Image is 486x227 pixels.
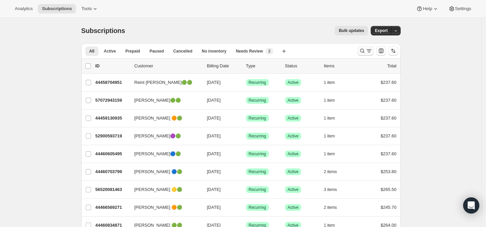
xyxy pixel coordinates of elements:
button: 2 items [324,203,345,212]
p: 44466569271 [95,204,129,211]
button: [PERSON_NAME]🔵🟢 [130,149,198,159]
span: [DATE] [207,169,221,174]
span: Subscriptions [81,27,125,34]
span: Paused [150,48,164,54]
span: Recurring [249,169,266,174]
p: Customer [134,63,202,69]
span: Active [288,151,299,157]
span: 1 item [324,80,335,85]
div: 44466569271[PERSON_NAME] 🟠🟢[DATE]SuccessRecurringSuccessActive2 items$245.70 [95,203,397,212]
span: Recurring [249,151,266,157]
span: Analytics [15,6,33,11]
button: [PERSON_NAME] 🔵🟢 [130,166,198,177]
button: [PERSON_NAME]🟢🟢 [130,95,198,106]
button: [PERSON_NAME] 🟠🟢 [130,202,198,213]
p: 44460703799 [95,168,129,175]
span: Active [288,133,299,139]
span: [DATE] [207,187,221,192]
span: Active [288,169,299,174]
p: ID [95,63,129,69]
span: $237.60 [381,133,397,138]
button: 1 item [324,78,342,87]
button: Create new view [279,46,289,56]
span: [PERSON_NAME] 🔵🟢 [134,168,183,175]
span: Recurring [249,116,266,121]
span: Cancelled [173,48,193,54]
span: [DATE] [207,133,221,138]
div: 44458704951Reint [PERSON_NAME]🟢🟢[DATE]SuccessRecurringSuccessActive1 item$237.60 [95,78,397,87]
span: [DATE] [207,116,221,121]
span: Subscriptions [42,6,72,11]
div: 44459130935[PERSON_NAME] 🟠🟢[DATE]SuccessRecurringSuccessActive1 item$237.60 [95,114,397,123]
button: Tools [77,4,103,13]
span: 1 item [324,98,335,103]
button: Analytics [11,4,37,13]
span: [PERSON_NAME] 🟠🟢 [134,204,183,211]
span: 2 items [324,205,337,210]
div: IDCustomerBilling DateTypeStatusItemsTotal [95,63,397,69]
p: 57072943159 [95,97,129,104]
span: Recurring [249,205,266,210]
p: 44460605495 [95,151,129,157]
div: Type [246,63,280,69]
span: Needs Review [236,48,263,54]
span: [PERSON_NAME]🔵🟢 [134,151,181,157]
span: $253.80 [381,169,397,174]
span: Export [375,28,388,33]
div: 57072943159[PERSON_NAME]🟢🟢[DATE]SuccessRecurringSuccessActive1 item$237.60 [95,96,397,105]
div: 44460703799[PERSON_NAME] 🔵🟢[DATE]SuccessRecurringSuccessActive2 items$253.80 [95,167,397,176]
button: [PERSON_NAME] 🟠🟢 [130,113,198,124]
button: 1 item [324,131,342,141]
button: [PERSON_NAME] 🟡🟢 [130,184,198,195]
span: Bulk updates [339,28,364,33]
span: [PERSON_NAME] 🟡🟢 [134,186,183,193]
button: Customize table column order and visibility [376,46,386,56]
span: $265.50 [381,187,397,192]
button: Search and filter results [358,46,374,56]
span: Active [288,205,299,210]
span: [DATE] [207,151,221,156]
span: 3 items [324,187,337,192]
p: Billing Date [207,63,241,69]
span: [DATE] [207,98,221,103]
button: 3 items [324,185,345,194]
span: Settings [455,6,471,11]
span: $245.70 [381,205,397,210]
p: 52900593719 [95,133,129,139]
span: Active [104,48,116,54]
span: $237.60 [381,98,397,103]
span: [DATE] [207,80,221,85]
span: 2 items [324,169,337,174]
div: 52900593719[PERSON_NAME]🟣🟢[DATE]SuccessRecurringSuccessActive1 item$237.60 [95,131,397,141]
p: Total [387,63,396,69]
button: 1 item [324,149,342,159]
span: [PERSON_NAME]🟢🟢 [134,97,181,104]
p: 44459130935 [95,115,129,122]
button: Sort the results [389,46,398,56]
button: 2 items [324,167,345,176]
button: [PERSON_NAME]🟣🟢 [130,131,198,141]
button: Bulk updates [335,26,368,35]
span: Active [288,187,299,192]
span: [PERSON_NAME] 🟠🟢 [134,115,183,122]
span: Help [423,6,432,11]
button: Export [371,26,392,35]
p: 56520081463 [95,186,129,193]
span: 2 [268,48,271,54]
span: [DATE] [207,205,221,210]
span: Active [288,80,299,85]
button: Subscriptions [38,4,76,13]
span: All [89,48,94,54]
span: $237.60 [381,80,397,85]
span: 1 item [324,151,335,157]
span: $237.60 [381,151,397,156]
span: Reint [PERSON_NAME]🟢🟢 [134,79,193,86]
button: Reint [PERSON_NAME]🟢🟢 [130,77,198,88]
span: Prepaid [125,48,140,54]
span: No inventory [202,48,226,54]
button: 1 item [324,96,342,105]
button: 1 item [324,114,342,123]
span: Tools [81,6,92,11]
button: Settings [444,4,475,13]
div: 44460605495[PERSON_NAME]🔵🟢[DATE]SuccessRecurringSuccessActive1 item$237.60 [95,149,397,159]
